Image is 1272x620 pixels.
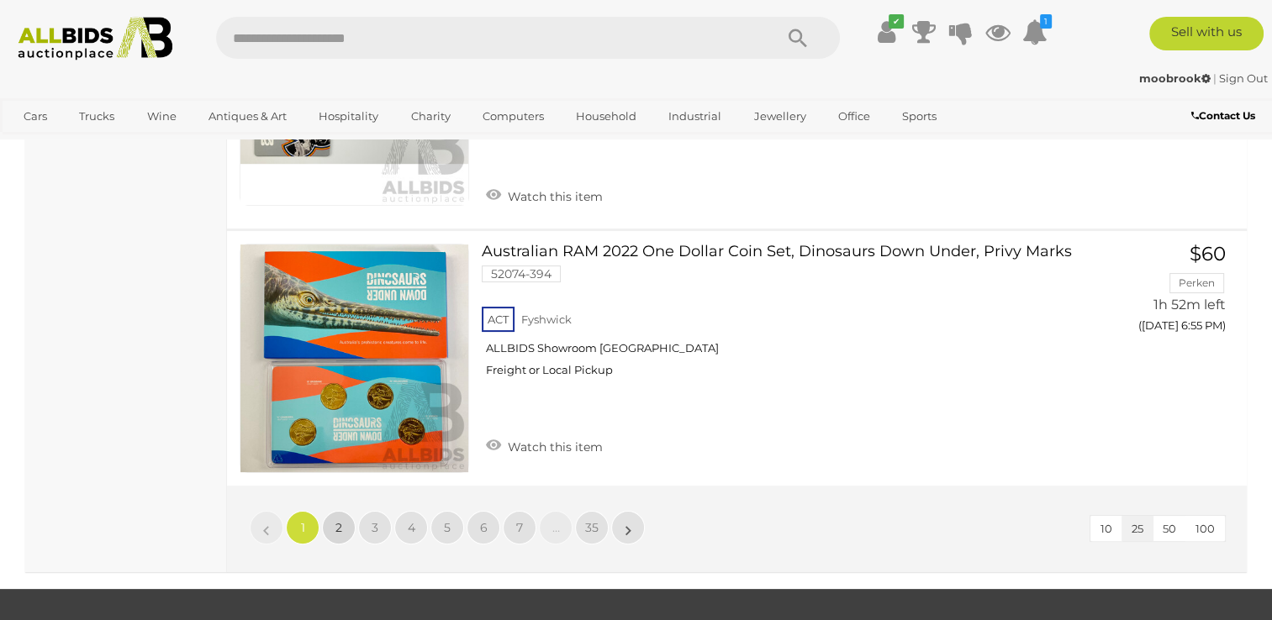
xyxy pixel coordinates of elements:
a: 3 [358,511,392,544]
a: ✔ [874,17,900,47]
a: Australian RAM 2022 One Dollar Coin Set, Dinosaurs Down Under, Privy Marks 52074-394 ACT Fyshwick... [494,244,1064,391]
span: 4 [408,520,415,535]
a: 7 [503,511,536,544]
a: » [611,511,645,544]
a: Cars [13,102,58,130]
span: 10 [1100,522,1112,535]
a: $60 Perken 1h 52m left ([DATE] 6:55 PM) [1090,244,1230,342]
a: 1 [1022,17,1048,47]
span: 6 [480,520,488,535]
button: 50 [1153,516,1186,542]
a: Household [565,102,647,130]
span: 35 [585,520,599,535]
a: 35 [575,511,609,544]
a: Sports [891,102,947,130]
b: Contact Us [1191,109,1255,122]
img: Allbids.com.au [9,17,181,60]
a: Hospitality [308,102,389,130]
a: Industrial [657,102,732,130]
a: 4 [394,511,428,544]
a: Sign Out [1219,71,1268,85]
a: 2 [322,511,356,544]
a: Computers [472,102,555,130]
button: 10 [1090,516,1122,542]
a: 5 [430,511,464,544]
i: 1 [1040,14,1052,29]
span: 2 [335,520,342,535]
a: 1 [286,511,319,544]
span: 3 [372,520,378,535]
span: | [1213,71,1217,85]
a: « [250,511,283,544]
a: Trucks [68,102,125,130]
strong: moobrook [1139,71,1211,85]
button: Search [756,17,840,59]
a: Jewellery [743,102,817,130]
span: $60 [1190,242,1226,265]
i: ✔ [889,14,904,29]
span: Watch this item [504,439,603,454]
a: Office [827,102,881,130]
a: Antiques & Art [198,102,298,130]
a: Watch this item [482,433,607,458]
a: moobrook [1139,71,1213,85]
span: 25 [1132,522,1143,535]
a: Charity [399,102,461,130]
span: Watch this item [504,189,603,204]
span: 100 [1195,522,1215,535]
a: [GEOGRAPHIC_DATA] [13,130,154,158]
a: Watch this item [482,182,607,208]
a: Contact Us [1191,107,1259,125]
a: … [539,511,573,544]
span: 7 [516,520,523,535]
button: 25 [1122,516,1153,542]
span: 50 [1163,522,1176,535]
span: 5 [444,520,451,535]
a: Wine [136,102,187,130]
a: 6 [467,511,500,544]
a: Sell with us [1149,17,1264,50]
span: 1 [301,520,305,535]
button: 100 [1185,516,1225,542]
